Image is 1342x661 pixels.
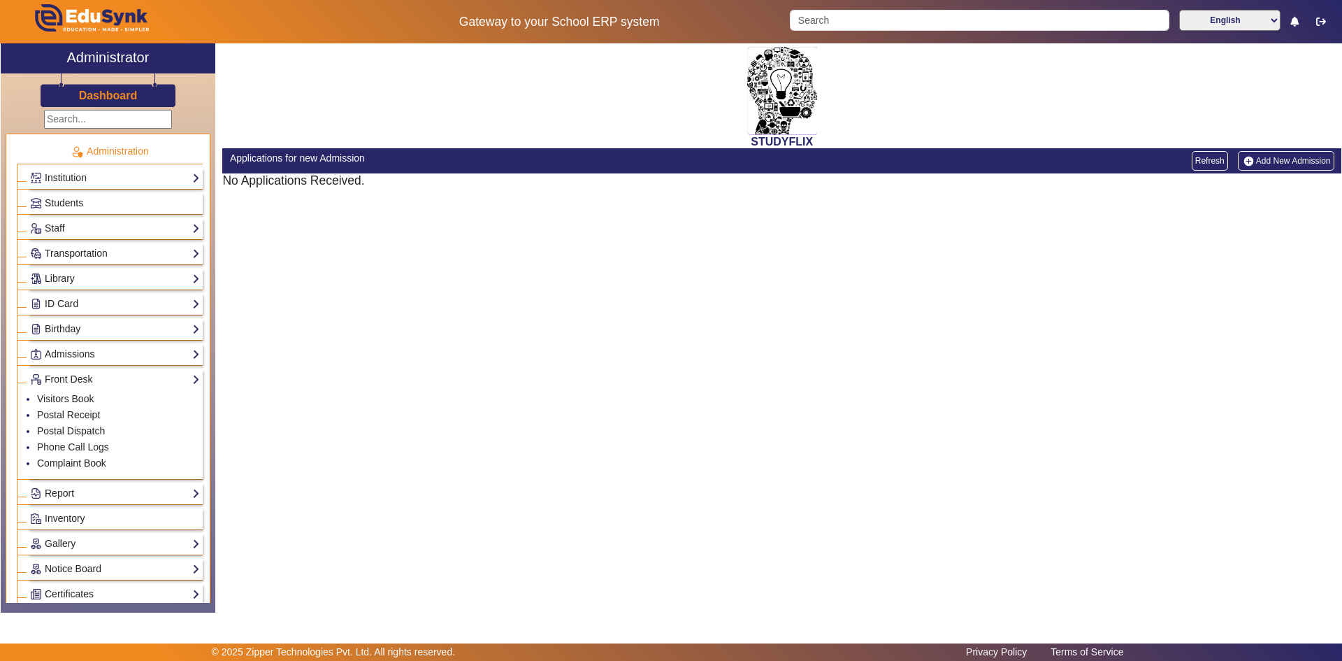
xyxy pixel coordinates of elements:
[67,49,150,66] h2: Administrator
[1044,643,1130,661] a: Terms of Service
[79,89,138,102] h3: Dashboard
[790,10,1169,31] input: Search
[959,643,1034,661] a: Privacy Policy
[1192,151,1228,171] a: Refresh
[37,441,109,453] a: Phone Call Logs
[31,198,41,208] img: Students.png
[212,645,456,660] p: © 2025 Zipper Technologies Pvt. Ltd. All rights reserved.
[343,15,775,29] h5: Gateway to your School ERP system
[44,110,172,129] input: Search...
[222,173,1341,188] h5: No Applications Received.
[1241,155,1256,167] img: add-new-student.png
[78,88,138,103] a: Dashboard
[230,151,774,166] div: Applications for new Admission
[45,513,85,524] span: Inventory
[747,47,817,135] img: 2da83ddf-6089-4dce-a9e2-416746467bdd
[37,393,94,404] a: Visitors Book
[222,135,1341,148] h2: STUDYFLIX
[45,197,83,208] span: Students
[1238,151,1334,171] a: Add New Admission
[1,43,215,73] a: Administrator
[37,409,100,420] a: Postal Receipt
[31,513,41,524] img: Inventory.png
[17,144,203,159] p: Administration
[30,511,200,527] a: Inventory
[71,145,83,158] img: Administration.png
[37,457,106,469] a: Complaint Book
[37,425,105,436] a: Postal Dispatch
[30,195,200,211] a: Students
